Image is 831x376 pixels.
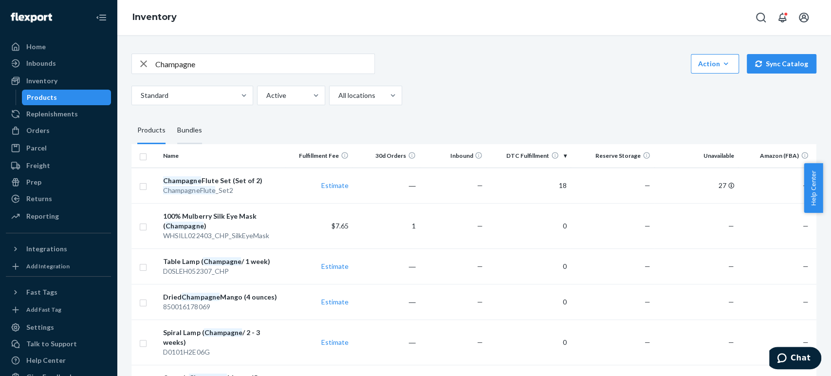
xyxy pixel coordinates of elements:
a: Add Fast Tag [6,304,111,316]
td: 1 [352,203,420,248]
div: Fast Tags [26,287,57,297]
div: Replenishments [26,109,78,119]
a: Orders [6,123,111,138]
em: ChampagneFlute [163,186,215,194]
span: — [803,298,809,306]
th: 30d Orders [352,144,420,168]
td: ― [352,320,420,365]
a: Estimate [321,338,349,346]
button: Talk to Support [6,336,111,352]
em: Champagne [163,176,201,185]
span: — [645,222,650,230]
div: D0SLEH052307_CHP [163,266,281,276]
span: — [728,262,734,270]
a: Returns [6,191,111,207]
th: Amazon (FBA) [738,144,816,168]
th: Inbound [420,144,487,168]
div: Action [698,59,732,69]
a: Inbounds [6,56,111,71]
a: Reporting [6,208,111,224]
span: — [803,338,809,346]
div: Prep [26,177,41,187]
td: 0 [486,284,570,320]
a: Freight [6,158,111,173]
div: Add Integration [26,262,70,270]
input: Standard [140,91,141,100]
a: Estimate [321,262,349,270]
span: — [728,338,734,346]
em: Champagne [166,222,203,230]
a: Parcel [6,140,111,156]
span: — [803,181,809,189]
td: ― [352,284,420,320]
input: Search inventory by name or sku [155,54,374,74]
div: Parcel [26,143,47,153]
span: — [645,298,650,306]
td: 18 [486,168,570,203]
span: — [728,222,734,230]
div: Returns [26,194,52,204]
td: 0 [486,320,570,365]
div: D0101H2E06G [163,347,281,357]
a: Settings [6,320,111,335]
span: — [477,338,482,346]
em: Champagne [203,257,241,265]
span: — [477,222,482,230]
div: Talk to Support [26,339,77,349]
a: Estimate [321,298,349,306]
iframe: Opens a widget where you can chat to one of our agents [769,347,821,371]
button: Close Navigation [92,8,111,27]
a: Prep [6,174,111,190]
button: Action [691,54,739,74]
th: Fulfillment Fee [285,144,352,168]
button: Open notifications [773,8,792,27]
button: Open Search Box [751,8,771,27]
div: Home [26,42,46,52]
a: Inventory [132,12,177,22]
span: — [477,298,482,306]
input: Active [265,91,266,100]
span: — [728,298,734,306]
td: 0 [486,203,570,248]
input: All locations [337,91,338,100]
div: Bundles [177,117,202,144]
div: Products [137,117,166,144]
img: Flexport logo [11,13,52,22]
div: Inbounds [26,58,56,68]
div: Products [27,93,57,102]
div: Dried Mango (4 ounces) [163,292,281,302]
ol: breadcrumbs [125,3,185,32]
button: Help Center [804,163,823,213]
a: Home [6,39,111,55]
span: — [803,262,809,270]
td: 0 [486,248,570,284]
span: — [477,262,482,270]
div: Help Center [26,356,66,365]
div: Orders [26,126,50,135]
th: Reserve Storage [571,144,654,168]
div: Integrations [26,244,67,254]
span: $7.65 [332,222,349,230]
div: Freight [26,161,50,170]
a: Add Integration [6,261,111,272]
th: DTC Fulfillment [486,144,570,168]
em: Champagne [182,293,220,301]
a: Estimate [321,181,349,189]
td: 27 [654,168,738,203]
div: Reporting [26,211,59,221]
div: Table Lamp ( / 1 week) [163,257,281,266]
span: — [477,181,482,189]
div: 850016178069 [163,302,281,312]
a: Help Center [6,353,111,368]
a: Products [22,90,111,105]
a: Inventory [6,73,111,89]
div: _Set2 [163,186,281,195]
div: Inventory [26,76,57,86]
div: Settings [26,322,54,332]
em: Champagne [204,328,242,337]
span: — [645,181,650,189]
div: Add Fast Tag [26,305,61,314]
button: Integrations [6,241,111,257]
